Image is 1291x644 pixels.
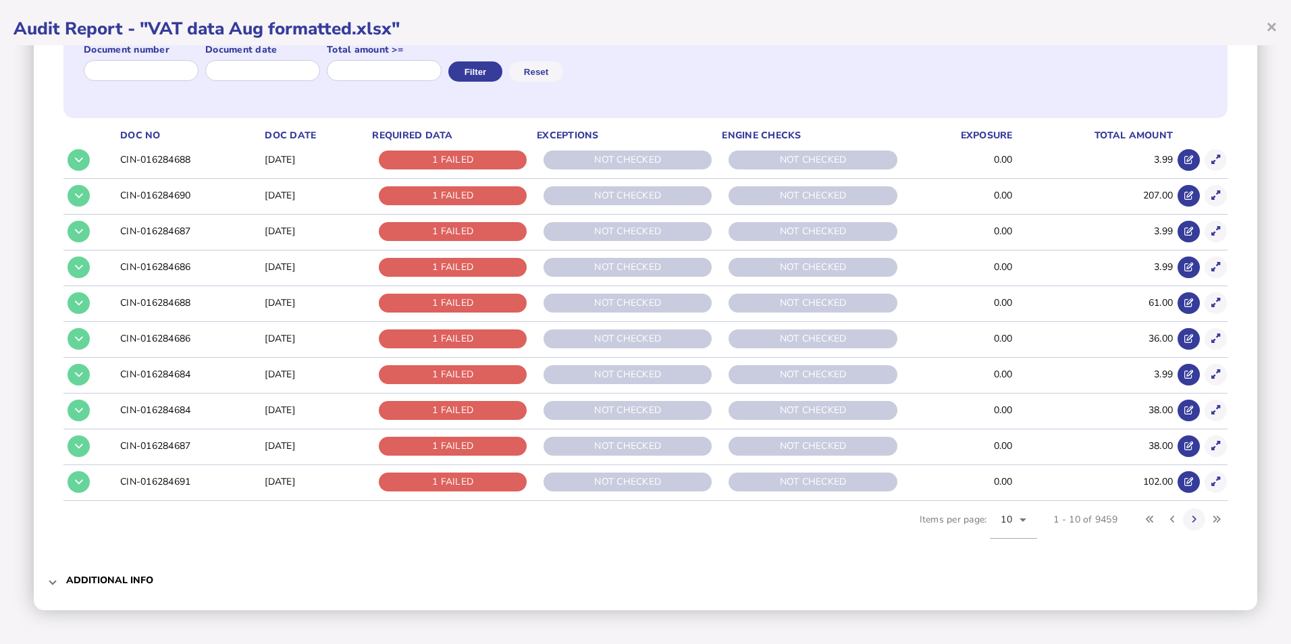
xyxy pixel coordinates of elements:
[369,128,534,143] th: Required data
[379,329,527,348] div: 1 FAILED
[66,574,153,587] h3: Additional info
[68,471,90,493] button: Details
[1016,439,1174,453] div: 38.00
[544,294,712,313] div: NOT CHECKED
[379,222,527,241] div: 1 FAILED
[379,258,527,277] div: 1 FAILED
[1016,189,1174,203] div: 207.00
[1001,513,1012,526] span: 10
[920,501,1038,554] div: Items per page:
[68,257,90,279] button: Details
[68,149,90,171] button: Details
[1139,508,1161,531] button: First page
[68,292,90,315] button: Details
[262,393,369,427] td: [DATE]
[509,61,563,82] button: Reset
[907,296,1013,310] div: 0.00
[68,364,90,386] button: Details
[729,329,897,348] div: NOT CHECKED
[1178,328,1200,350] button: Open in advisor
[907,129,1013,142] div: Exposure
[262,143,369,177] td: [DATE]
[1205,471,1227,493] button: Show transaction detail
[1205,149,1227,171] button: Show transaction detail
[544,258,712,277] div: NOT CHECKED
[1178,185,1200,207] button: Open in advisor
[719,128,904,143] th: Engine checks
[1205,328,1227,350] button: Show transaction detail
[1205,435,1227,458] button: Show transaction detail
[990,501,1037,554] mat-form-field: Change page size
[448,61,502,82] button: Filter
[907,261,1013,274] div: 0.00
[907,368,1013,381] div: 0.00
[1016,404,1174,417] div: 38.00
[544,222,712,241] div: NOT CHECKED
[1183,508,1205,531] button: Next page
[907,475,1013,489] div: 0.00
[1178,400,1200,422] button: Open in advisor
[907,225,1013,238] div: 0.00
[1016,475,1174,489] div: 102.00
[907,332,1013,346] div: 0.00
[544,329,712,348] div: NOT CHECKED
[379,294,527,313] div: 1 FAILED
[729,437,897,456] div: NOT CHECKED
[117,286,262,320] td: CIN-016284688
[907,189,1013,203] div: 0.00
[68,400,90,422] button: Details
[1266,14,1277,39] span: ×
[117,429,262,463] td: CIN-016284687
[117,128,262,143] th: Doc No
[907,439,1013,453] div: 0.00
[1016,225,1174,238] div: 3.99
[262,250,369,284] td: [DATE]
[1178,364,1200,386] button: Open in advisor
[117,464,262,499] td: CIN-016284691
[379,437,527,456] div: 1 FAILED
[729,151,897,169] div: NOT CHECKED
[544,365,712,384] div: NOT CHECKED
[729,401,897,420] div: NOT CHECKED
[1161,508,1184,531] button: Previous page
[68,185,90,207] button: Details
[729,186,897,205] div: NOT CHECKED
[729,258,897,277] div: NOT CHECKED
[1178,221,1200,243] button: Open in advisor
[1205,185,1227,207] button: Show transaction detail
[84,43,199,57] label: Document number
[379,151,527,169] div: 1 FAILED
[534,128,719,143] th: Exceptions
[544,186,712,205] div: NOT CHECKED
[117,214,262,248] td: CIN-016284687
[1205,221,1227,243] button: Show transaction detail
[117,250,262,284] td: CIN-016284686
[544,437,712,456] div: NOT CHECKED
[1016,129,1174,142] div: Total amount
[262,321,369,356] td: [DATE]
[117,357,262,392] td: CIN-016284684
[262,357,369,392] td: [DATE]
[262,128,369,143] th: Doc Date
[729,294,897,313] div: NOT CHECKED
[379,186,527,205] div: 1 FAILED
[1016,368,1174,381] div: 3.99
[68,221,90,243] button: Details
[1205,400,1227,422] button: Show transaction detail
[1053,513,1117,527] div: 1 - 10 of 9459
[379,473,527,491] div: 1 FAILED
[729,473,897,491] div: NOT CHECKED
[14,17,1277,41] h1: Audit Report - "VAT data Aug formatted.xlsx"
[1205,364,1227,386] button: Show transaction detail
[1205,508,1228,531] button: Last page
[1178,435,1200,458] button: Open in advisor
[907,153,1013,167] div: 0.00
[729,222,897,241] div: NOT CHECKED
[117,321,262,356] td: CIN-016284686
[1178,257,1200,279] button: Open in advisor
[262,429,369,463] td: [DATE]
[262,286,369,320] td: [DATE]
[1016,261,1174,274] div: 3.99
[544,401,712,420] div: NOT CHECKED
[47,564,1244,597] mat-expansion-panel-header: Additional info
